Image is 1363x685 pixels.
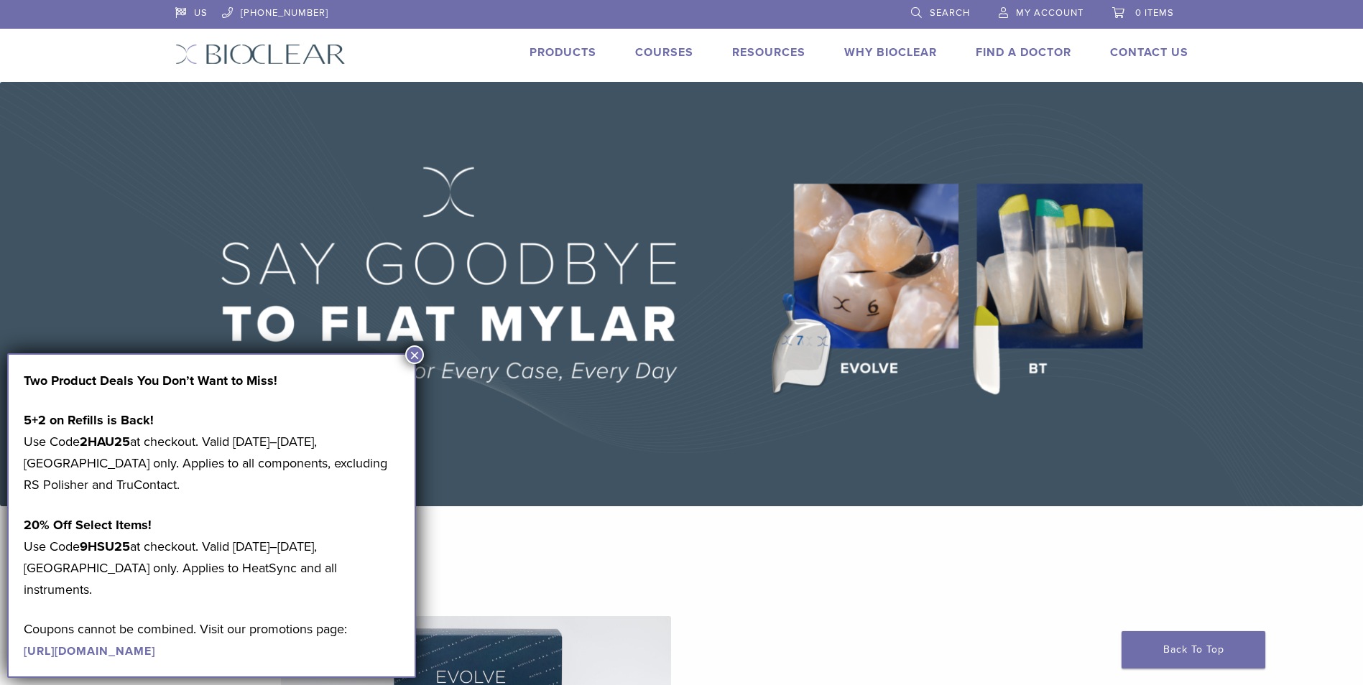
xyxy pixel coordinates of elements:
strong: 5+2 on Refills is Back! [24,412,154,428]
button: Close [405,345,424,364]
span: Search [930,7,970,19]
a: Resources [732,45,805,60]
a: Find A Doctor [976,45,1071,60]
strong: Two Product Deals You Don’t Want to Miss! [24,373,277,388]
a: Why Bioclear [844,45,937,60]
p: Coupons cannot be combined. Visit our promotions page: [24,618,399,661]
a: Back To Top [1122,631,1265,668]
p: Use Code at checkout. Valid [DATE]–[DATE], [GEOGRAPHIC_DATA] only. Applies to all components, exc... [24,409,399,495]
a: Contact Us [1110,45,1188,60]
strong: 9HSU25 [80,539,130,554]
strong: 20% Off Select Items! [24,517,152,533]
strong: 2HAU25 [80,434,130,449]
a: Courses [635,45,693,60]
span: My Account [1016,7,1084,19]
a: Products [530,45,596,60]
img: Bioclear [175,44,346,65]
a: [URL][DOMAIN_NAME] [24,644,155,658]
p: Use Code at checkout. Valid [DATE]–[DATE], [GEOGRAPHIC_DATA] only. Applies to HeatSync and all in... [24,514,399,600]
span: 0 items [1135,7,1174,19]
